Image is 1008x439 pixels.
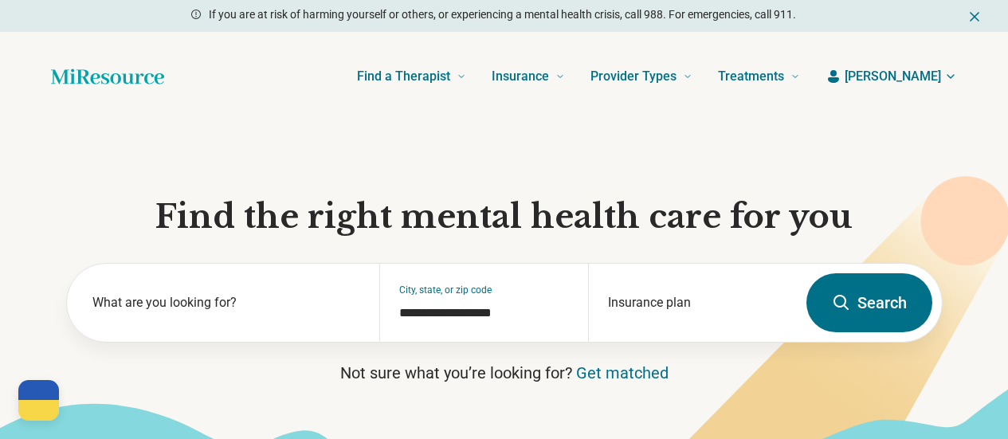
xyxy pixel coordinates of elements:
span: Find a Therapist [357,65,450,88]
a: Find a Therapist [357,45,466,108]
h1: Find the right mental health care for you [66,196,943,237]
span: [PERSON_NAME] [845,67,941,86]
button: [PERSON_NAME] [826,67,957,86]
button: Search [806,273,932,332]
a: Insurance [492,45,565,108]
a: Treatments [718,45,800,108]
a: Home page [51,61,164,92]
span: Treatments [718,65,784,88]
a: Get matched [576,363,669,382]
button: Dismiss [967,6,983,25]
a: Provider Types [590,45,692,108]
span: Insurance [492,65,549,88]
label: What are you looking for? [92,293,361,312]
p: If you are at risk of harming yourself or others, or experiencing a mental health crisis, call 98... [209,6,796,23]
p: Not sure what you’re looking for? [66,362,943,384]
span: Provider Types [590,65,677,88]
